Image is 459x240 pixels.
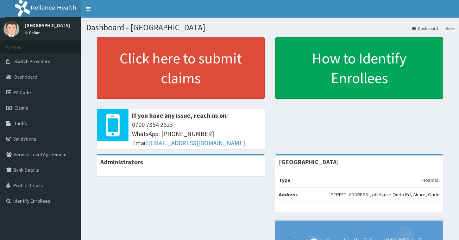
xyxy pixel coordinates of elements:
span: Claims [14,105,28,111]
b: If you have any issue, reach us on: [132,111,228,119]
span: Switch Providers [14,58,50,64]
a: Online [25,30,42,35]
a: Click here to submit claims [97,37,265,99]
h1: Dashboard - [GEOGRAPHIC_DATA] [86,23,454,32]
strong: [GEOGRAPHIC_DATA] [279,158,339,166]
li: Here [439,25,454,31]
span: Dashboard [14,74,37,80]
span: Tariffs [14,120,27,127]
span: 0700 7354 2623 WhatsApp: [PHONE_NUMBER] Email: [132,120,261,147]
b: Administrators [100,158,143,166]
b: Type [279,177,290,183]
p: [STREET_ADDRESS], off Akure-Ondo Rd, Akure, Ondo [329,191,440,198]
a: Dashboard [412,25,438,31]
a: [EMAIL_ADDRESS][DOMAIN_NAME] [148,139,245,147]
p: [GEOGRAPHIC_DATA] [25,23,70,28]
p: Hospital [422,177,440,184]
b: Address [279,191,298,198]
a: How to Identify Enrollees [275,37,443,99]
img: User Image [4,21,19,37]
